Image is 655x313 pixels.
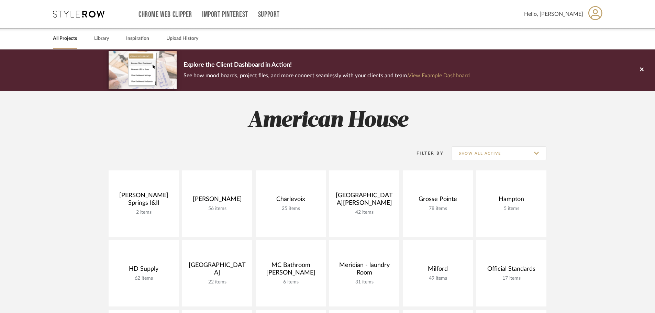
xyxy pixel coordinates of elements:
p: Explore the Client Dashboard in Action! [184,60,470,71]
a: Library [94,34,109,43]
a: Chrome Web Clipper [138,12,192,18]
div: Grosse Pointe [408,195,467,206]
div: 5 items [482,206,541,212]
a: Inspiration [126,34,149,43]
div: 62 items [114,276,173,281]
span: Hello, [PERSON_NAME] [524,10,583,18]
div: Milford [408,265,467,276]
div: [GEOGRAPHIC_DATA] [188,261,247,279]
div: [PERSON_NAME] [188,195,247,206]
a: Support [258,12,280,18]
a: All Projects [53,34,77,43]
div: HD Supply [114,265,173,276]
h2: American House [80,108,575,134]
div: Meridian - laundry Room [335,261,394,279]
div: 22 items [188,279,247,285]
div: [GEOGRAPHIC_DATA][PERSON_NAME] [335,192,394,210]
div: Hampton [482,195,541,206]
a: View Example Dashboard [408,73,470,78]
div: 42 items [335,210,394,215]
a: Upload History [166,34,198,43]
img: d5d033c5-7b12-40c2-a960-1ecee1989c38.png [109,51,177,89]
a: Import Pinterest [202,12,248,18]
div: Filter By [408,150,444,157]
div: 56 items [188,206,247,212]
div: 17 items [482,276,541,281]
div: Charlevoix [261,195,320,206]
div: MC Bathroom [PERSON_NAME] [261,261,320,279]
div: 2 items [114,210,173,215]
div: 25 items [261,206,320,212]
div: 31 items [335,279,394,285]
div: [PERSON_NAME] Springs I&II [114,192,173,210]
div: 78 items [408,206,467,212]
div: 6 items [261,279,320,285]
p: See how mood boards, project files, and more connect seamlessly with your clients and team. [184,71,470,80]
div: Official Standards [482,265,541,276]
div: 49 items [408,276,467,281]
